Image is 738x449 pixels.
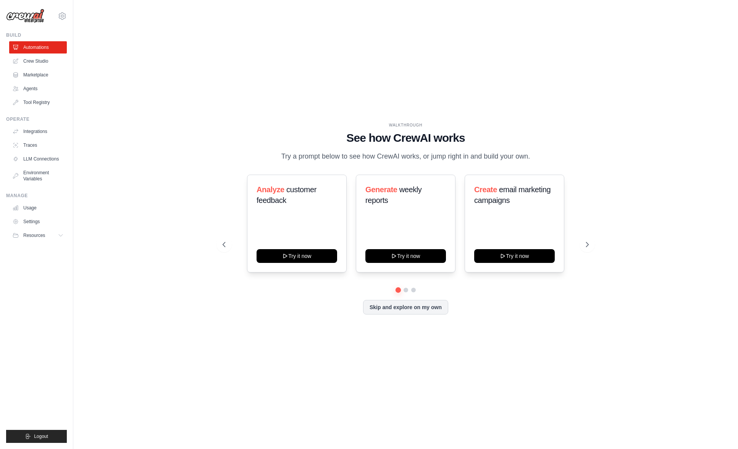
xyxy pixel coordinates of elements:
[6,32,67,38] div: Build
[223,122,588,128] div: WALKTHROUGH
[474,185,551,204] span: email marketing campaigns
[365,185,397,194] span: Generate
[23,232,45,238] span: Resources
[9,125,67,138] a: Integrations
[9,216,67,228] a: Settings
[365,185,421,204] span: weekly reports
[9,229,67,242] button: Resources
[9,55,67,67] a: Crew Studio
[6,9,44,23] img: Logo
[34,433,48,439] span: Logout
[223,131,588,145] h1: See how CrewAI works
[9,139,67,151] a: Traces
[257,185,317,204] span: customer feedback
[257,249,337,263] button: Try it now
[363,300,448,314] button: Skip and explore on my own
[9,41,67,53] a: Automations
[9,167,67,185] a: Environment Variables
[9,96,67,109] a: Tool Registry
[9,83,67,95] a: Agents
[474,185,497,194] span: Create
[278,151,534,162] p: Try a prompt below to see how CrewAI works, or jump right in and build your own.
[9,202,67,214] a: Usage
[9,69,67,81] a: Marketplace
[6,116,67,122] div: Operate
[6,430,67,443] button: Logout
[9,153,67,165] a: LLM Connections
[257,185,284,194] span: Analyze
[6,193,67,199] div: Manage
[474,249,555,263] button: Try it now
[365,249,446,263] button: Try it now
